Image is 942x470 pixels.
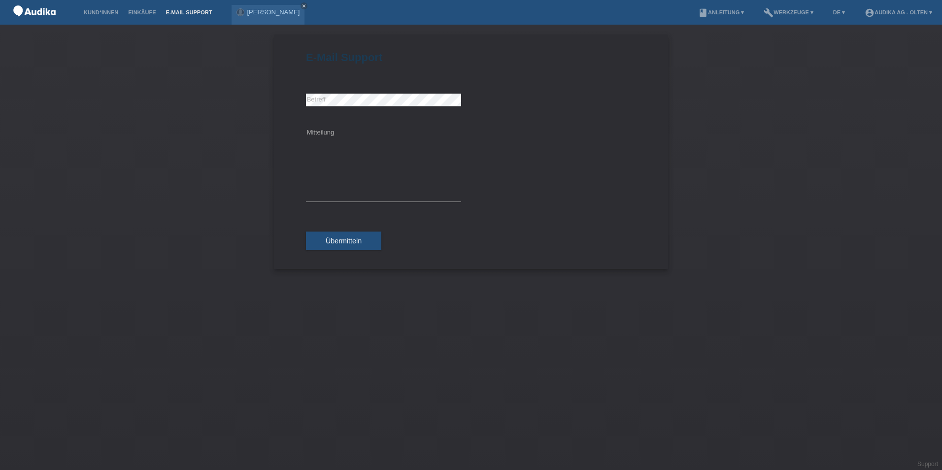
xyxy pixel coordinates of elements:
[917,461,938,468] a: Support
[828,9,850,15] a: DE ▾
[698,8,708,18] i: book
[306,232,381,250] button: Übermitteln
[302,3,306,8] i: close
[764,8,774,18] i: build
[865,8,875,18] i: account_circle
[693,9,749,15] a: bookAnleitung ▾
[161,9,217,15] a: E-Mail Support
[301,2,307,9] a: close
[306,51,636,64] h1: E-Mail Support
[860,9,937,15] a: account_circleAudika AG - Olten ▾
[759,9,818,15] a: buildWerkzeuge ▾
[79,9,123,15] a: Kund*innen
[123,9,161,15] a: Einkäufe
[247,8,300,16] a: [PERSON_NAME]
[10,19,59,27] a: POS — MF Group
[326,237,362,245] span: Übermitteln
